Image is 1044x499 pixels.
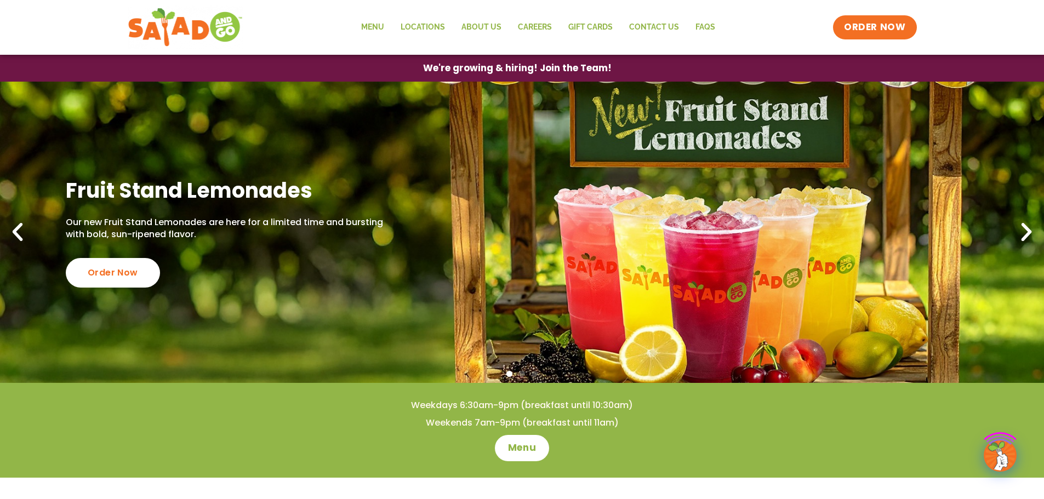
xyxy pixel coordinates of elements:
div: Previous slide [5,220,30,244]
img: new-SAG-logo-768×292 [128,5,243,49]
h4: Weekends 7am-9pm (breakfast until 11am) [22,417,1022,429]
span: Go to slide 3 [532,371,538,377]
p: Our new Fruit Stand Lemonades are here for a limited time and bursting with bold, sun-ripened fla... [66,216,389,241]
a: We're growing & hiring! Join the Team! [407,55,628,81]
h2: Fruit Stand Lemonades [66,177,389,204]
a: Careers [510,15,560,40]
a: FAQs [687,15,723,40]
span: ORDER NOW [844,21,905,34]
a: About Us [453,15,510,40]
span: Menu [508,441,536,455]
div: Next slide [1014,220,1039,244]
a: Locations [392,15,453,40]
a: ORDER NOW [833,15,916,39]
h4: Weekdays 6:30am-9pm (breakfast until 10:30am) [22,399,1022,411]
a: Contact Us [621,15,687,40]
span: Go to slide 1 [506,371,512,377]
a: Menu [353,15,392,40]
span: We're growing & hiring! Join the Team! [423,64,612,73]
a: Menu [495,435,549,461]
div: Order Now [66,258,160,288]
span: Go to slide 2 [519,371,525,377]
nav: Menu [353,15,723,40]
a: GIFT CARDS [560,15,621,40]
